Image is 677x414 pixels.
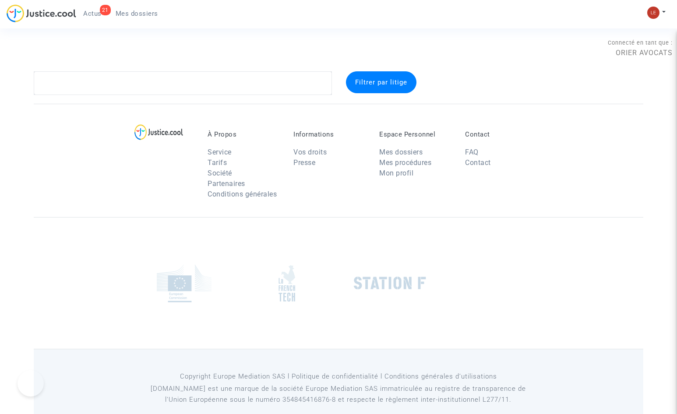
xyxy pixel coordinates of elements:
[608,39,673,46] span: Connecté en tant que :
[208,169,232,177] a: Société
[465,148,479,156] a: FAQ
[116,10,158,18] span: Mes dossiers
[379,148,423,156] a: Mes dossiers
[379,169,413,177] a: Mon profil
[109,7,165,20] a: Mes dossiers
[83,10,102,18] span: Actus
[293,130,366,138] p: Informations
[293,158,315,167] a: Presse
[139,371,538,382] p: Copyright Europe Mediation SAS l Politique de confidentialité l Conditions générales d’utilisa...
[279,265,295,302] img: french_tech.png
[354,277,426,290] img: stationf.png
[76,7,109,20] a: 21Actus
[208,148,232,156] a: Service
[100,5,111,15] div: 21
[379,130,452,138] p: Espace Personnel
[465,158,491,167] a: Contact
[139,383,538,405] p: [DOMAIN_NAME] est une marque de la société Europe Mediation SAS immatriculée au registre de tr...
[355,78,407,86] span: Filtrer par litige
[647,7,659,19] img: 7d989c7df380ac848c7da5f314e8ff03
[465,130,538,138] p: Contact
[379,158,431,167] a: Mes procédures
[293,148,327,156] a: Vos droits
[18,370,44,396] iframe: Help Scout Beacon - Open
[208,190,277,198] a: Conditions générales
[208,179,245,188] a: Partenaires
[134,124,183,140] img: logo-lg.svg
[157,264,212,302] img: europe_commision.png
[7,4,76,22] img: jc-logo.svg
[208,130,280,138] p: À Propos
[208,158,227,167] a: Tarifs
